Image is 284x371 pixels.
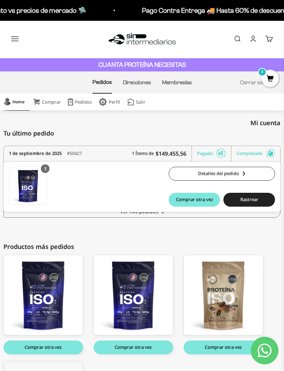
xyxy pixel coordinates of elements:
a: 0 [261,75,279,83]
a: Comprar [30,94,64,111]
a: Ver mis pedidos [3,205,281,218]
button: Comprar otra vez [3,340,83,354]
span: Tu último pedido [3,129,54,138]
mark: 0 [258,68,266,76]
button: Salir [124,94,149,111]
a: Direcciones [123,79,151,85]
a: Proteína Aislada ISO - Vainilla - Vanilla / 2 libras (910g) [9,167,47,205]
div: Pedidos [64,94,95,111]
div: #50427 [67,146,82,161]
div: 1 Ítems de [132,146,192,161]
a: Cerrar sesión [240,79,273,85]
span: Rastrear [240,197,258,202]
div: Pagado [197,146,231,161]
a: Detalles del pedido [169,167,275,181]
img: Translation missing: es.Proteína Aislada ISO - Vainilla - Vanilla / 2 libras (910g) [9,167,47,205]
button: Comprar otra vez [169,193,220,207]
div: Perfil [95,94,124,111]
strong: CUANTA PROTEÍNA NECESITAS [98,61,186,68]
div: Productos más pedidos [3,242,281,251]
span: Comprar otra vez [176,197,213,202]
img: iso_vainilla_1LB_e5c1c634-e2e1-44a5-bc7c-8508aaa5bae9_large.png [94,255,173,335]
img: iso_vainilla_1LB_a1a6f42b-0c23-4724-8017-b3fc713efbe4_large.png [4,255,83,335]
a: Pedidos [92,79,112,85]
button: Comprar otra vez [184,340,263,354]
button: Rastrear [223,193,275,207]
button: Comprar otra vez [94,340,173,354]
a: Proteína Aislada ISO - Café - Café / 1 libra (460g) [184,255,263,335]
a: Membresías [162,79,192,85]
div: 1 [41,164,50,173]
div: Home [3,96,25,107]
img: iso_cafe_1lb_5fb04c8b-5f52-4964-8dec-06ced2689431_large.png [184,255,263,335]
a: Proteína Aislada ISO - Vainilla - Vanilla / 1 libra [94,255,173,335]
a: Proteína Aislada ISO - Vainilla - Vanilla / 2 libras (910g) [3,255,83,335]
div: Completado [237,146,275,161]
time: 1 de septiembre de 2025 [9,150,62,157]
b: $149.455,56 [156,149,186,158]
